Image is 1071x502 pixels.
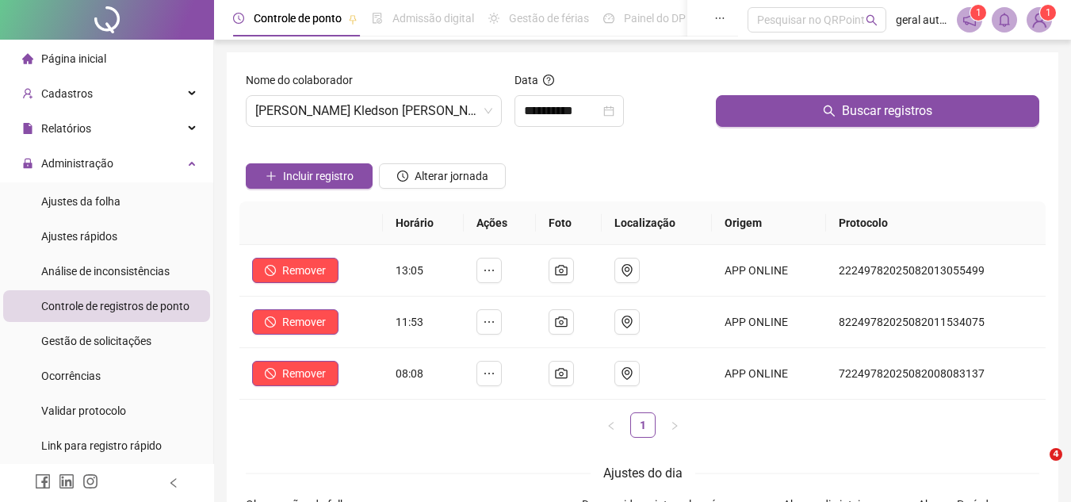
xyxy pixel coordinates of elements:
[976,7,981,18] span: 1
[866,14,878,26] span: search
[379,163,506,189] button: Alterar jornada
[252,309,339,335] button: Remover
[265,368,276,379] span: stop
[826,245,1046,297] td: 22249782025082013055499
[265,316,276,328] span: stop
[603,13,614,24] span: dashboard
[41,230,117,243] span: Ajustes rápidos
[1017,448,1055,486] iframe: Intercom live chat
[379,171,506,184] a: Alterar jornada
[265,265,276,276] span: stop
[396,316,423,328] span: 11:53
[712,245,826,297] td: APP ONLINE
[712,201,826,245] th: Origem
[602,201,713,245] th: Localização
[252,361,339,386] button: Remover
[41,439,162,452] span: Link para registro rápido
[41,404,126,417] span: Validar protocolo
[599,412,624,438] button: left
[826,201,1046,245] th: Protocolo
[246,163,373,189] button: Incluir registro
[630,412,656,438] li: 1
[168,477,179,489] span: left
[1050,448,1062,461] span: 4
[509,12,589,25] span: Gestão de férias
[266,171,277,182] span: plus
[41,157,113,170] span: Administração
[662,412,687,438] li: Próxima página
[603,466,683,481] span: Ajustes do dia
[392,12,474,25] span: Admissão digital
[82,473,98,489] span: instagram
[712,297,826,348] td: APP ONLINE
[896,11,947,29] span: geral auto center
[282,313,326,331] span: Remover
[606,421,616,431] span: left
[397,171,408,182] span: clock-circle
[842,102,932,121] span: Buscar registros
[415,167,488,185] span: Alterar jornada
[283,167,354,185] span: Incluir registro
[1046,7,1051,18] span: 1
[555,367,568,380] span: camera
[22,88,33,99] span: user-add
[823,105,836,117] span: search
[621,264,633,277] span: environment
[41,52,106,65] span: Página inicial
[35,473,51,489] span: facebook
[41,370,101,382] span: Ocorrências
[997,13,1012,27] span: bell
[483,367,495,380] span: ellipsis
[670,421,679,431] span: right
[59,473,75,489] span: linkedin
[483,316,495,328] span: ellipsis
[383,201,465,245] th: Horário
[282,262,326,279] span: Remover
[555,264,568,277] span: camera
[826,297,1046,348] td: 82249782025082011534075
[714,13,725,24] span: ellipsis
[536,201,601,245] th: Foto
[396,264,423,277] span: 13:05
[464,201,536,245] th: Ações
[22,158,33,169] span: lock
[255,96,492,126] span: José Kledson Bezerra Candido
[41,265,170,278] span: Análise de inconsistências
[372,13,383,24] span: file-done
[41,300,189,312] span: Controle de registros de ponto
[716,95,1039,127] button: Buscar registros
[22,53,33,64] span: home
[41,87,93,100] span: Cadastros
[282,365,326,382] span: Remover
[348,14,358,24] span: pushpin
[514,74,538,86] span: Data
[254,12,342,25] span: Controle de ponto
[662,412,687,438] button: right
[543,75,554,86] span: question-circle
[599,412,624,438] li: Página anterior
[621,367,633,380] span: environment
[233,13,244,24] span: clock-circle
[970,5,986,21] sup: 1
[483,264,495,277] span: ellipsis
[1027,8,1051,32] img: 80800
[555,316,568,328] span: camera
[252,258,339,283] button: Remover
[22,123,33,134] span: file
[621,316,633,328] span: environment
[631,413,655,437] a: 1
[41,335,151,347] span: Gestão de solicitações
[1040,5,1056,21] sup: Atualize o seu contato no menu Meus Dados
[712,348,826,400] td: APP ONLINE
[396,367,423,380] span: 08:08
[41,122,91,135] span: Relatórios
[246,71,363,89] label: Nome do colaborador
[41,195,120,208] span: Ajustes da folha
[826,348,1046,400] td: 72249782025082008083137
[488,13,499,24] span: sun
[624,12,686,25] span: Painel do DP
[962,13,977,27] span: notification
